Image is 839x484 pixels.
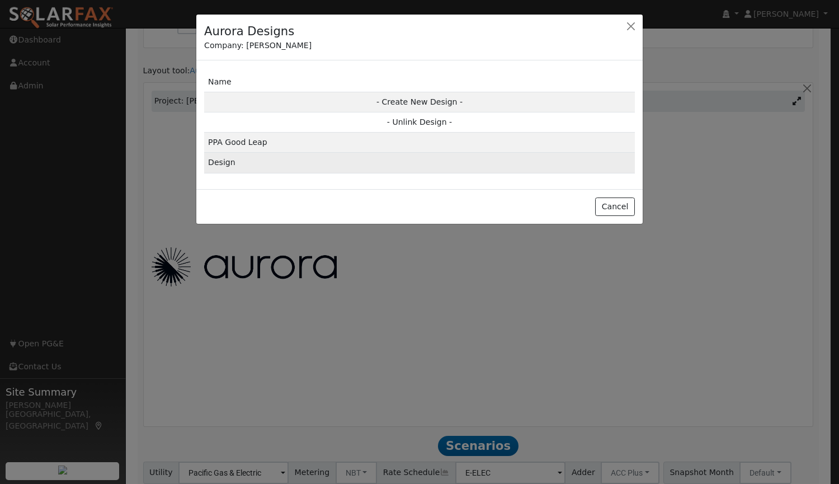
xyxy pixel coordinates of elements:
button: Cancel [595,198,635,217]
td: Name [204,72,635,92]
td: Design [204,153,635,173]
td: - Create New Design - [204,92,635,112]
td: - Unlink Design - [204,112,635,133]
h4: Aurora Designs [204,22,294,40]
div: Company: [PERSON_NAME] [204,40,635,51]
td: PPA Good Leap [204,133,635,153]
